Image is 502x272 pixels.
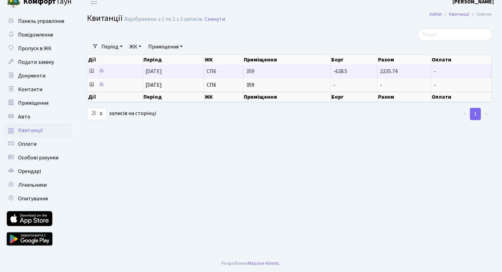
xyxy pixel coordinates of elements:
[87,92,143,102] th: Дії
[18,72,45,80] span: Документи
[243,92,331,102] th: Приміщення
[331,92,377,102] th: Борг
[145,68,162,75] span: [DATE]
[3,42,72,55] a: Пропуск в ЖК
[143,92,204,102] th: Період
[3,28,72,42] a: Повідомлення
[87,107,156,120] label: записів на сторінці
[469,11,492,18] li: Список
[3,164,72,178] a: Орендарі
[434,82,489,88] span: -
[3,69,72,83] a: Документи
[431,55,492,65] th: Оплати
[3,192,72,205] a: Опитування
[3,14,72,28] a: Панель управління
[3,55,72,69] a: Подати заявку
[18,45,52,52] span: Пропуск в ЖК
[246,82,328,88] span: 359
[18,195,48,202] span: Опитування
[243,55,331,65] th: Приміщення
[145,81,162,89] span: [DATE]
[18,154,58,161] span: Особові рахунки
[18,17,64,25] span: Панель управління
[418,28,492,41] input: Пошук...
[87,107,107,120] select: записів на сторінці
[221,260,281,267] div: Розроблено .
[3,151,72,164] a: Особові рахунки
[3,137,72,151] a: Оплати
[333,68,347,75] span: -628.5
[331,55,377,65] th: Борг
[3,83,72,96] a: Контакти
[248,260,280,267] a: Massive Kinetic
[87,12,123,24] span: Квитанції
[18,86,42,93] span: Контакти
[127,41,144,53] a: ЖК
[246,69,328,74] span: 359
[434,69,489,74] span: -
[18,113,30,120] span: Авто
[377,55,431,65] th: Разом
[124,16,203,23] div: Відображено з 1 по 2 з 2 записів.
[205,16,225,23] a: Скинути
[143,55,204,65] th: Період
[87,55,143,65] th: Дії
[18,168,41,175] span: Орендарі
[419,7,502,22] nav: breadcrumb
[470,108,481,120] a: 1
[204,55,243,65] th: ЖК
[380,81,382,89] span: -
[431,92,492,102] th: Оплати
[3,96,72,110] a: Приміщення
[207,69,240,74] span: СП6
[145,41,185,53] a: Приміщення
[380,68,398,75] span: 2235.74
[429,11,442,18] a: Admin
[18,99,48,107] span: Приміщення
[333,81,335,89] span: -
[207,82,240,88] span: СП6
[18,127,43,134] span: Квитанції
[18,58,54,66] span: Подати заявку
[377,92,431,102] th: Разом
[99,41,125,53] a: Період
[18,181,47,189] span: Лічильники
[3,124,72,137] a: Квитанції
[3,178,72,192] a: Лічильники
[3,110,72,124] a: Авто
[204,92,243,102] th: ЖК
[18,31,53,39] span: Повідомлення
[18,140,37,148] span: Оплати
[449,11,469,18] a: Квитанції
